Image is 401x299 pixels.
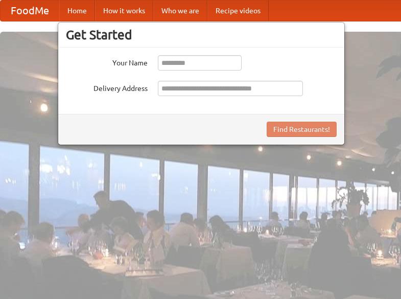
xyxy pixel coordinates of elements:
[207,1,269,21] a: Recipe videos
[66,27,337,42] h3: Get Started
[153,1,207,21] a: Who we are
[59,1,95,21] a: Home
[95,1,153,21] a: How it works
[1,1,59,21] a: FoodMe
[66,81,148,94] label: Delivery Address
[267,122,337,137] button: Find Restaurants!
[66,55,148,68] label: Your Name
